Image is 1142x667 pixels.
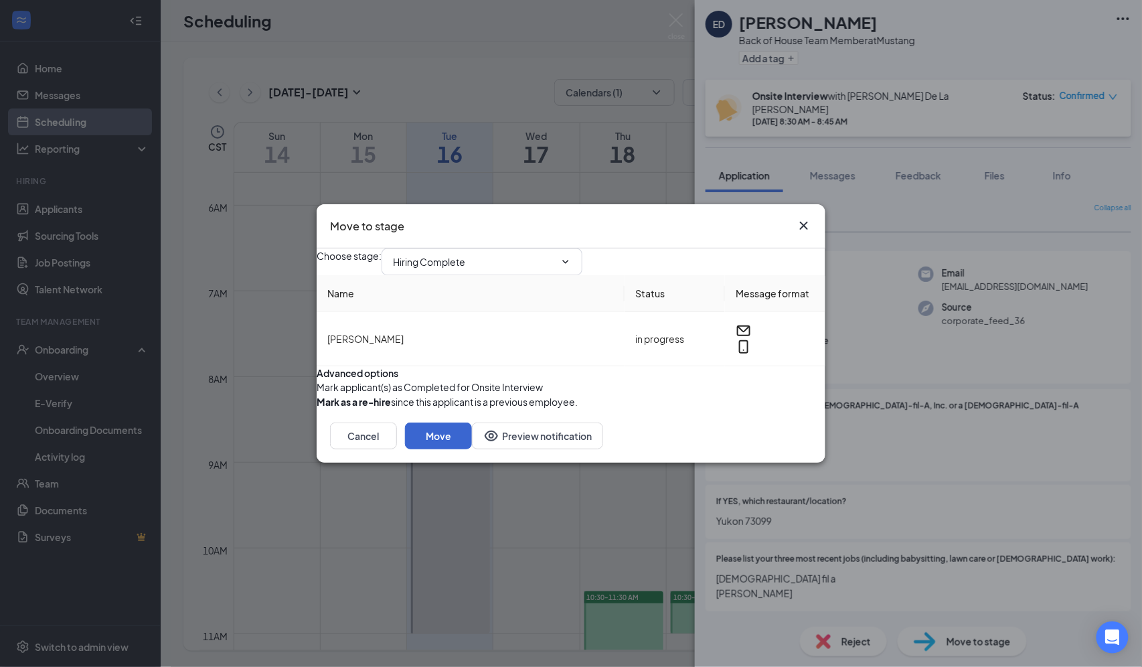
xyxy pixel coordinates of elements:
[317,248,382,275] span: Choose stage :
[796,218,812,234] button: Close
[736,339,752,355] svg: MobileSms
[560,256,571,267] svg: ChevronDown
[317,275,625,312] th: Name
[405,423,472,449] button: Move
[330,218,404,235] h3: Move to stage
[472,423,603,449] button: Preview notificationEye
[330,423,397,449] button: Cancel
[736,323,752,339] svg: Email
[1096,621,1129,654] div: Open Intercom Messenger
[483,428,499,444] svg: Eye
[725,275,825,312] th: Message format
[317,394,578,409] div: since this applicant is a previous employee.
[327,333,404,345] span: [PERSON_NAME]
[317,380,543,394] span: Mark applicant(s) as Completed for Onsite Interview
[317,366,825,380] div: Advanced options
[796,218,812,234] svg: Cross
[625,275,725,312] th: Status
[625,312,725,366] td: in progress
[317,396,391,408] b: Mark as a re-hire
